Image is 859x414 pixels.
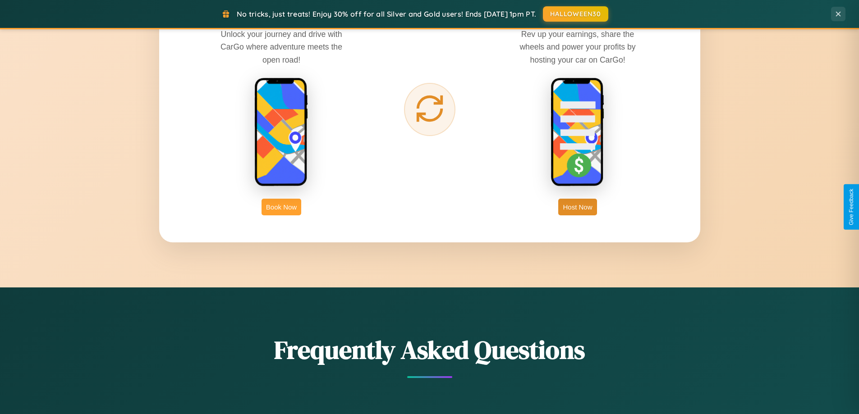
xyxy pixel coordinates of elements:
[262,199,301,215] button: Book Now
[254,77,308,187] img: rent phone
[848,189,854,225] div: Give Feedback
[214,28,349,66] p: Unlock your journey and drive with CarGo where adventure meets the open road!
[510,28,645,66] p: Rev up your earnings, share the wheels and power your profits by hosting your car on CarGo!
[159,332,700,367] h2: Frequently Asked Questions
[543,6,608,22] button: HALLOWEEN30
[237,9,536,18] span: No tricks, just treats! Enjoy 30% off for all Silver and Gold users! Ends [DATE] 1pm PT.
[551,77,605,187] img: host phone
[558,199,597,215] button: Host Now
